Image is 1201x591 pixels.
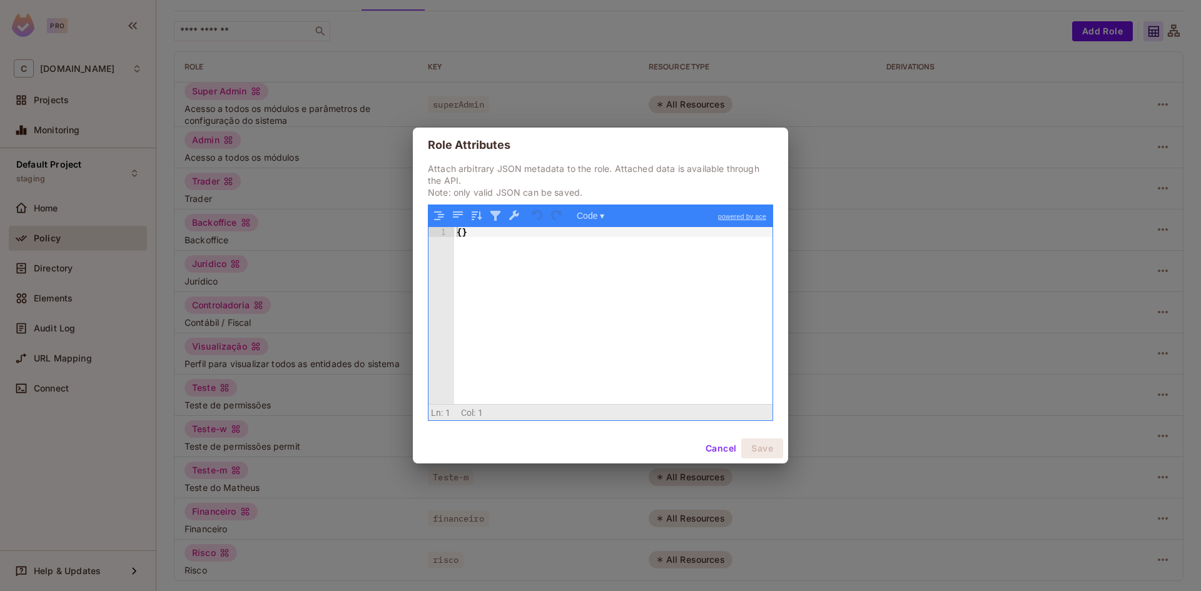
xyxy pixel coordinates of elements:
button: Save [741,438,783,458]
button: Desfazer último ação (Ctrl+Z) [530,208,546,224]
span: 1 [445,408,450,418]
span: Ln: [431,408,443,418]
span: 1 [478,408,483,418]
a: powered by ace [712,205,773,228]
button: Formate dados JSON, com recuo e feeds de linha adequados (Ctrl+I) [431,208,447,224]
span: Col: [461,408,476,418]
button: Repare JSON: corrija aspas e caracteres de escape, remova comentários e notação JSONP, transforme... [506,208,522,224]
div: 1 [428,227,454,237]
button: Cancel [701,438,741,458]
button: Refazer (Ctrl+Shift+Z) [549,208,565,224]
button: Code ▾ [572,208,609,224]
button: Dados JSON compactos, remova todos os espaços em branco (Ctrl+Shift+I) [450,208,466,224]
button: Organizar os filhos [469,208,485,224]
h2: Role Attributes [413,128,788,163]
p: Attach arbitrary JSON metadata to the role. Attached data is available through the API. Note: onl... [428,163,773,198]
button: Filtrar, ordenar ou transformar conteúdos [487,208,504,224]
